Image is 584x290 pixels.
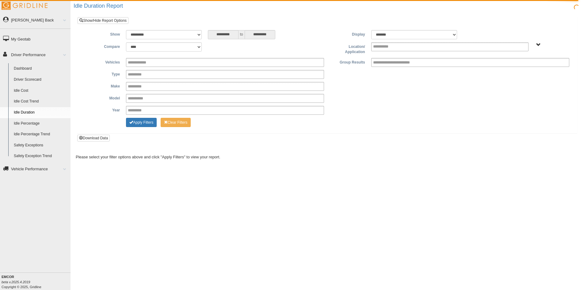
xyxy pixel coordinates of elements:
[82,106,123,113] label: Year
[11,118,71,129] a: Idle Percentage
[82,42,123,50] label: Compare
[78,17,128,24] a: Show/Hide Report Options
[11,96,71,107] a: Idle Cost Trend
[82,70,123,77] label: Type
[11,85,71,96] a: Idle Cost
[77,135,110,141] button: Download Data
[239,30,245,39] span: to
[161,118,191,127] button: Change Filter Options
[11,140,71,151] a: Safety Exceptions
[2,274,71,289] div: Copyright © 2025, Gridline
[2,2,48,10] img: Gridline
[327,30,368,37] label: Display
[82,94,123,101] label: Model
[82,82,123,89] label: Make
[82,30,123,37] label: Show
[126,118,157,127] button: Change Filter Options
[11,129,71,140] a: Idle Percentage Trend
[82,58,123,65] label: Vehicles
[11,107,71,118] a: Idle Duration
[2,280,30,284] i: beta v.2025.4.2019
[11,74,71,85] a: Driver Scorecard
[76,155,220,159] span: Please select your filter options above and click "Apply Filters" to view your report.
[2,275,14,279] b: EMCOR
[327,58,368,65] label: Group Results
[11,151,71,162] a: Safety Exception Trend
[74,3,584,9] h2: Idle Duration Report
[327,42,368,55] label: Location/ Application
[11,63,71,74] a: Dashboard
